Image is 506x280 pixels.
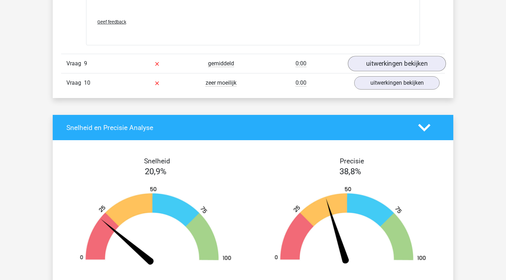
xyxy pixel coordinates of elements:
span: zeer moeilijk [206,79,236,86]
a: uitwerkingen bekijken [348,56,446,71]
span: 38,8% [339,167,361,176]
span: gemiddeld [208,60,234,67]
h4: Snelheid [66,157,248,165]
h4: Snelheid en Precisie Analyse [66,124,408,132]
span: 0:00 [296,79,306,86]
span: 10 [84,79,90,86]
img: 21.45c424dbdb1d.png [69,186,242,267]
span: 9 [84,60,87,67]
span: Geef feedback [97,19,126,25]
span: Vraag [66,79,84,87]
span: 0:00 [296,60,306,67]
span: Vraag [66,59,84,68]
img: 39.cfb20498deeb.png [264,186,437,267]
span: 20,9% [145,167,167,176]
a: uitwerkingen bekijken [354,76,440,90]
h4: Precisie [261,157,442,165]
